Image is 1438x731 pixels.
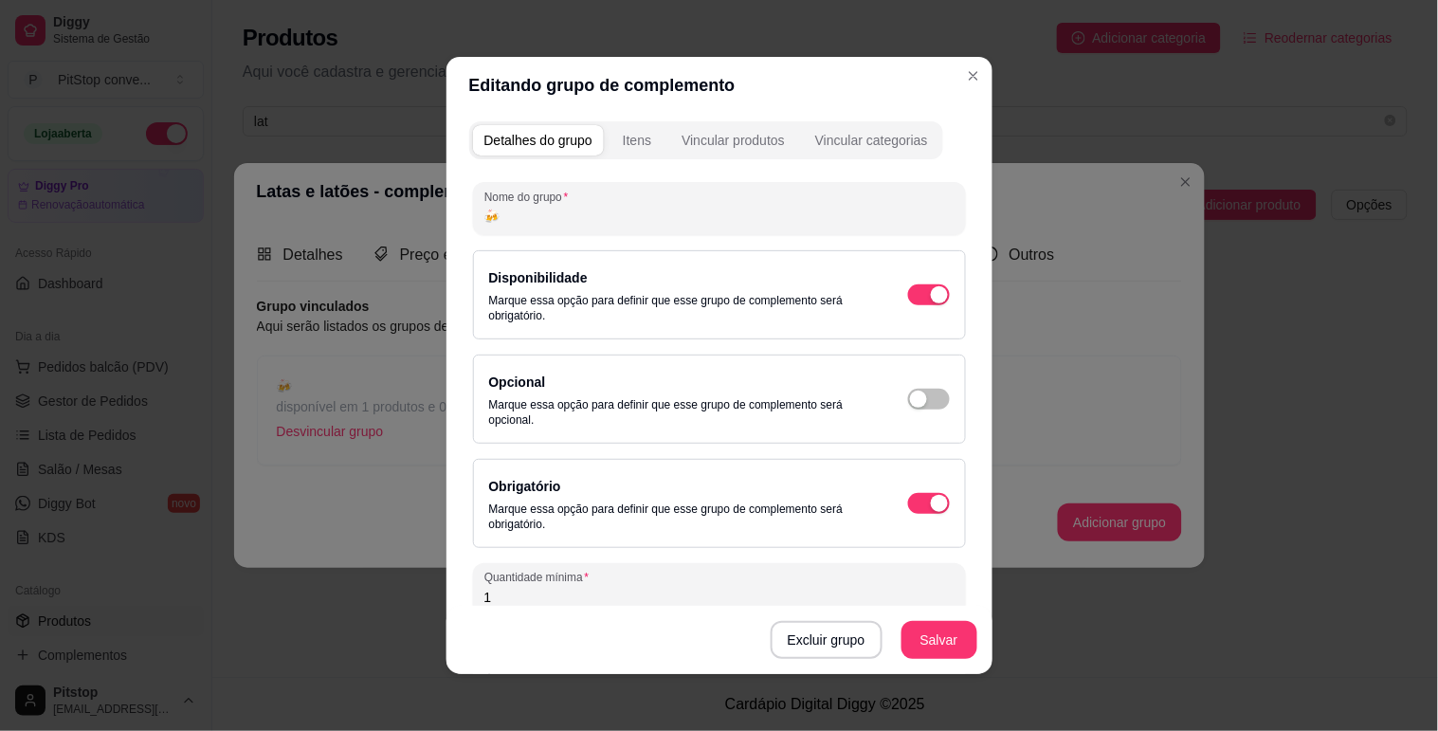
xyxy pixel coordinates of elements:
[958,61,989,91] button: Close
[469,121,970,159] div: complement-group
[484,131,592,150] div: Detalhes do grupo
[484,570,595,586] label: Quantidade mínima
[489,502,870,532] p: Marque essa opção para definir que esse grupo de complemento será obrigatório.
[446,57,992,114] header: Editando grupo de complemento
[484,207,955,226] input: Nome do grupo
[469,121,943,159] div: complement-group
[484,588,955,607] input: Quantidade mínima
[484,189,574,205] label: Nome do grupo
[623,131,651,150] div: Itens
[489,270,588,285] label: Disponibilidade
[771,621,883,659] button: Excluir grupo
[489,375,546,390] label: Opcional
[815,131,928,150] div: Vincular categorias
[489,397,870,428] p: Marque essa opção para definir que esse grupo de complemento será opcional.
[489,293,870,323] p: Marque essa opção para definir que esse grupo de complemento será obrigatório.
[682,131,785,150] div: Vincular produtos
[489,479,561,494] label: Obrigatório
[901,621,977,659] button: Salvar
